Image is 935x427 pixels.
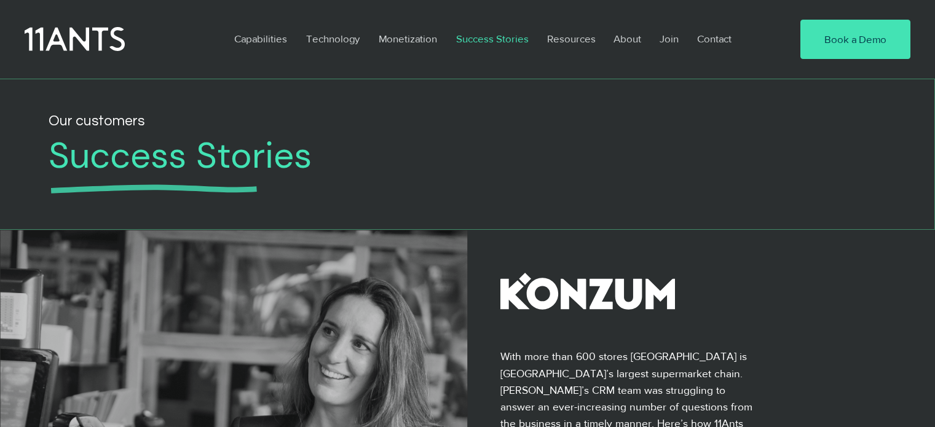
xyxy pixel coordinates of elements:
a: Book a Demo [800,20,910,59]
a: Technology [297,25,369,53]
p: Contact [691,25,738,53]
p: Technology [300,25,366,53]
p: About [607,25,647,53]
a: Monetization [369,25,447,53]
a: Join [650,25,688,53]
a: Success Stories [447,25,538,53]
p: Join [653,25,685,53]
nav: Site [225,25,763,53]
h1: Success Stories [49,134,842,177]
h2: Our customers [49,110,653,133]
p: Monetization [373,25,443,53]
p: Resources [541,25,602,53]
a: About [604,25,650,53]
p: Capabilities [228,25,293,53]
a: Resources [538,25,604,53]
a: Contact [688,25,742,53]
span: Book a Demo [824,32,886,47]
p: Success Stories [450,25,535,53]
a: Capabilities [225,25,297,53]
